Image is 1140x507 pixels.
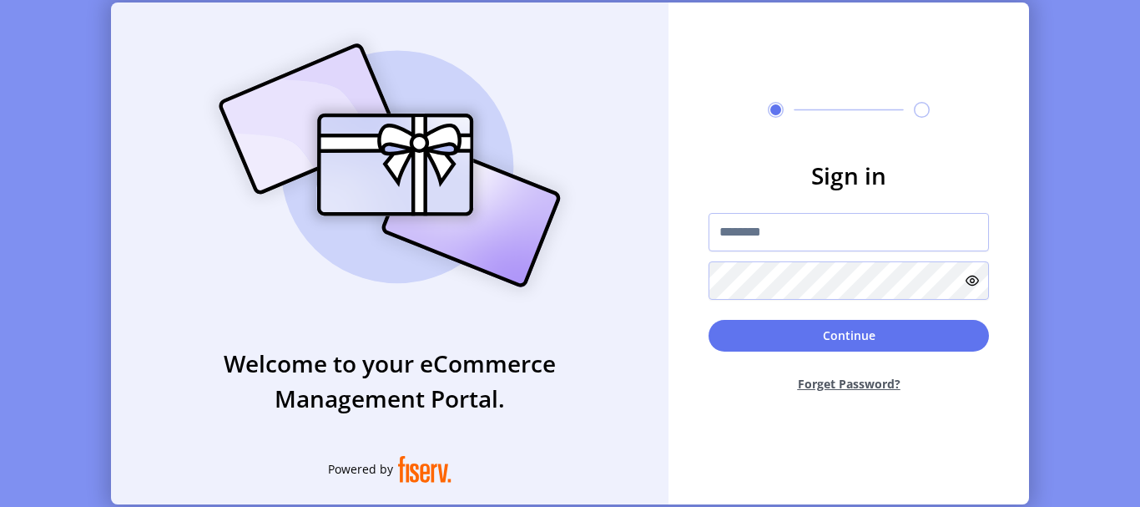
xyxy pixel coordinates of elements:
button: Forget Password? [709,362,989,406]
h3: Sign in [709,158,989,193]
span: Powered by [328,460,393,478]
button: Continue [709,320,989,352]
h3: Welcome to your eCommerce Management Portal. [111,346,668,416]
img: card_Illustration.svg [194,25,586,306]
